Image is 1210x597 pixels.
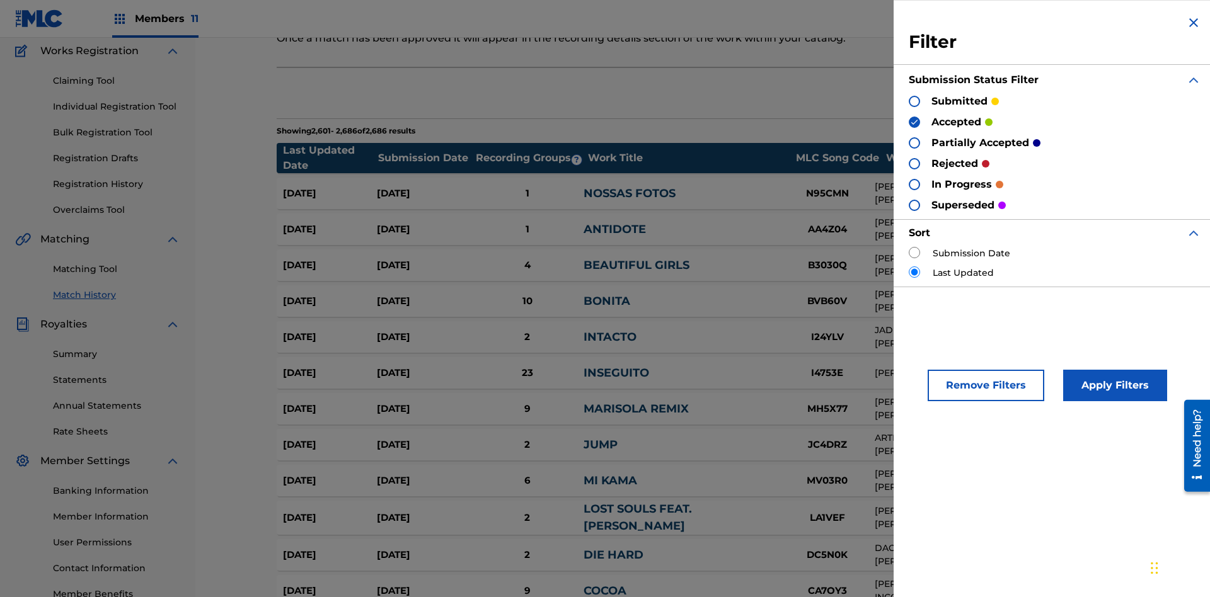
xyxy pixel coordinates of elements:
div: JADIEL [PERSON_NAME] [PERSON_NAME], [PERSON_NAME], [PERSON_NAME], [DATE][PERSON_NAME], [PERSON_NA... [875,324,1071,350]
div: [DATE] [283,330,377,344]
img: Matching [15,232,31,247]
div: [DATE] [283,438,377,452]
a: INSEGUITO [584,366,649,380]
div: DACOURY [PERSON_NAME], [PERSON_NAME], [PERSON_NAME] D [PERSON_NAME], [PERSON_NAME], [PERSON_NAME]... [875,542,1071,568]
span: Member Settings [40,453,130,469]
div: 2 [471,438,584,452]
span: 11 [191,13,199,25]
img: expand [165,232,180,247]
div: [DATE] [377,366,471,380]
div: [DATE] [283,294,377,309]
p: rejected [931,156,978,171]
div: [DATE] [283,366,377,380]
div: 23 [471,366,584,380]
div: [DATE] [377,222,471,237]
div: Recording Groups [474,151,587,166]
p: partially accepted [931,135,1029,151]
button: Apply Filters [1063,370,1167,401]
div: MLC Song Code [790,151,885,166]
div: Last Updated Date [283,143,377,173]
div: BVB60V [780,294,875,309]
a: JUMP [584,438,618,452]
div: [DATE] [377,258,471,273]
a: MARISOLA REMIX [584,402,689,416]
p: in progress [931,177,992,192]
a: ANTIDOTE [584,222,646,236]
div: [PERSON_NAME] [PERSON_NAME] [PERSON_NAME] [PERSON_NAME], [PERSON_NAME] [PERSON_NAME] [PERSON_NAME... [875,180,1071,207]
a: Banking Information [53,484,180,497]
a: Match History [53,288,180,302]
a: Matching Tool [53,263,180,276]
div: [PERSON_NAME], [PERSON_NAME] [PERSON_NAME] [PERSON_NAME] [PERSON_NAME] [PERSON_NAME] K [PERSON_NA... [875,288,1071,314]
a: Contact Information [53,562,180,575]
img: checkbox [910,118,919,127]
div: Submission Date [378,151,473,166]
a: BEAUTIFUL GIRLS [584,258,689,272]
div: [PERSON_NAME], [PERSON_NAME], [PERSON_NAME] [875,216,1071,242]
a: INTACTO [584,330,637,344]
a: Annual Statements [53,399,180,412]
div: [DATE] [377,474,471,488]
img: MLC Logo [15,9,64,28]
div: [PERSON_NAME] [PERSON_NAME], [PERSON_NAME], [PERSON_NAME], [PERSON_NAME], [PERSON_NAME] [PERSON_N... [875,395,1071,422]
strong: Submission Status Filter [909,74,1039,86]
div: [DATE] [377,438,471,452]
p: submitted [931,94,988,109]
div: AA4Z04 [780,222,875,237]
div: I4753E [780,366,875,380]
div: [DATE] [283,222,377,237]
img: expand [165,43,180,59]
div: [DATE] [283,186,377,201]
label: Submission Date [933,247,1010,260]
div: [DATE] [283,511,377,525]
div: JC4DRZ [780,438,875,452]
div: 6 [471,474,584,488]
p: Showing 2,601 - 2,686 of 2,686 results [277,125,415,137]
div: LA1VEF [780,511,875,525]
iframe: Chat Widget [1147,537,1210,597]
label: Last Updated [933,266,994,280]
img: expand [1186,225,1201,241]
div: [PERSON_NAME] [PERSON_NAME] [PERSON_NAME] [PERSON_NAME] [PERSON_NAME] [PERSON_NAME], [PERSON_NAME] [875,467,1071,494]
div: [DATE] [283,548,377,562]
div: [PERSON_NAME], [PERSON_NAME], [PERSON_NAME], [PERSON_NAME], [PERSON_NAME] [PERSON_NAME], [PERSON_... [875,504,1071,531]
div: 2 [471,511,584,525]
div: 9 [471,402,584,416]
div: [PERSON_NAME] [875,367,1071,380]
div: N95CMN [780,186,875,201]
a: Individual Registration Tool [53,100,180,113]
img: Member Settings [15,453,30,469]
a: Claiming Tool [53,74,180,88]
img: Works Registration [15,43,32,59]
span: ? [572,155,582,165]
div: DC5N0K [780,548,875,562]
div: [DATE] [377,186,471,201]
img: close [1186,15,1201,30]
a: Summary [53,348,180,361]
div: 2 [471,548,584,562]
iframe: Resource Center [1175,395,1210,498]
div: [DATE] [283,402,377,416]
a: LOST SOULS FEAT. [PERSON_NAME] [584,502,692,533]
div: [DATE] [377,330,471,344]
span: Matching [40,232,89,247]
p: superseded [931,198,994,213]
div: B3030Q [780,258,875,273]
a: Member Information [53,510,180,523]
p: Once a match has been approved it will appear in the recording details section of the work within... [277,31,933,46]
span: Royalties [40,317,87,332]
span: Members [135,11,199,26]
div: [DATE] [283,474,377,488]
div: 2 [471,330,584,344]
span: Works Registration [40,43,139,59]
img: expand [165,317,180,332]
a: Registration History [53,178,180,191]
div: Drag [1151,549,1158,587]
div: I24YLV [780,330,875,344]
a: Registration Drafts [53,152,180,165]
img: Top Rightsholders [112,11,127,26]
div: ARTIST [PERSON_NAME], DE [PERSON_NAME] [PERSON_NAME] [PERSON_NAME], [PERSON_NAME] [PERSON_NAME] [875,431,1071,458]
